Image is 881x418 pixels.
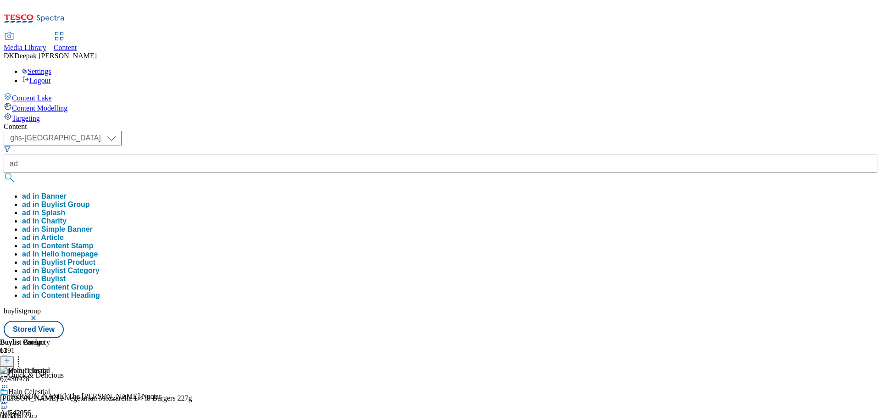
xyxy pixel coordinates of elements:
[41,242,94,250] span: Content Stamp
[22,267,100,275] div: ad in
[41,201,90,208] span: Buylist Group
[22,217,67,225] button: ad in Charity
[4,123,877,131] div: Content
[4,102,877,112] a: Content Modelling
[22,217,67,225] div: ad in
[22,201,90,209] div: ad in
[22,275,66,283] button: ad in Buylist
[4,33,46,52] a: Media Library
[12,104,67,112] span: Content Modelling
[12,114,40,122] span: Targeting
[22,242,94,250] div: ad in
[22,225,93,234] button: ad in Simple Banner
[22,77,50,84] a: Logout
[41,283,93,291] span: Content Group
[54,44,77,51] span: Content
[22,283,93,291] div: ad in
[4,44,46,51] span: Media Library
[14,52,97,60] span: Deepak [PERSON_NAME]
[22,291,100,300] button: ad in Content Heading
[22,242,94,250] button: ad in Content Stamp
[4,155,877,173] input: Search
[22,201,90,209] button: ad in Buylist Group
[4,92,877,102] a: Content Lake
[12,94,52,102] span: Content Lake
[22,67,51,75] a: Settings
[4,307,41,315] span: buylistgroup
[22,267,100,275] button: ad in Buylist Category
[4,145,11,153] svg: Search Filters
[22,283,93,291] button: ad in Content Group
[4,52,14,60] span: DK
[22,209,65,217] button: ad in Splash
[22,250,98,258] button: ad in Hello homepage
[41,267,100,274] span: Buylist Category
[4,321,64,338] button: Stored View
[22,258,95,267] button: ad in Buylist Product
[4,112,877,123] a: Targeting
[54,33,77,52] a: Content
[41,217,67,225] span: Charity
[22,192,67,201] button: ad in Banner
[22,234,64,242] button: ad in Article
